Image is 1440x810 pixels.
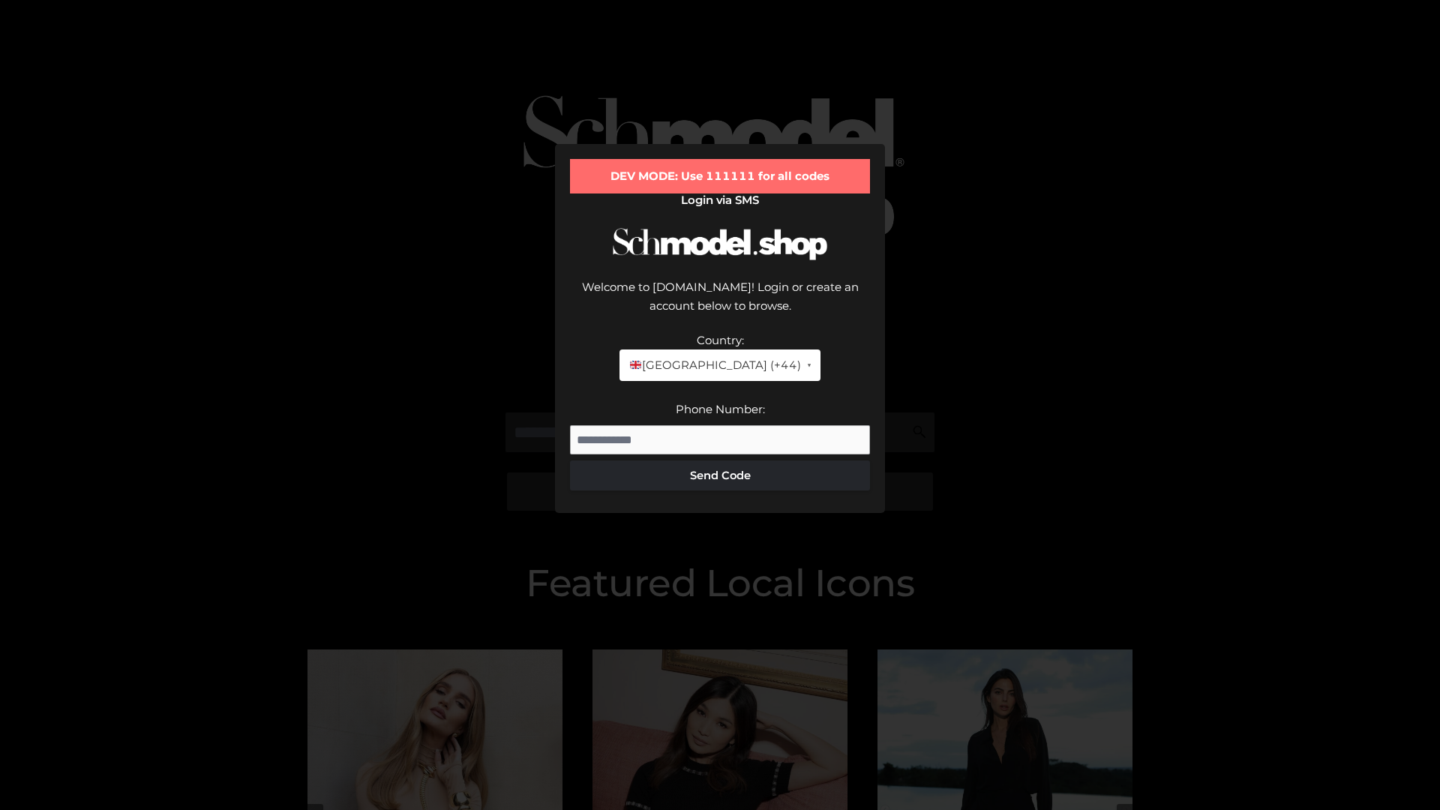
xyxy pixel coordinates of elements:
div: DEV MODE: Use 111111 for all codes [570,159,870,193]
div: Welcome to [DOMAIN_NAME]! Login or create an account below to browse. [570,277,870,331]
span: [GEOGRAPHIC_DATA] (+44) [628,355,800,375]
img: Schmodel Logo [607,214,832,274]
button: Send Code [570,460,870,490]
h2: Login via SMS [570,193,870,207]
img: 🇬🇧 [630,359,641,370]
label: Country: [697,333,744,347]
label: Phone Number: [676,402,765,416]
